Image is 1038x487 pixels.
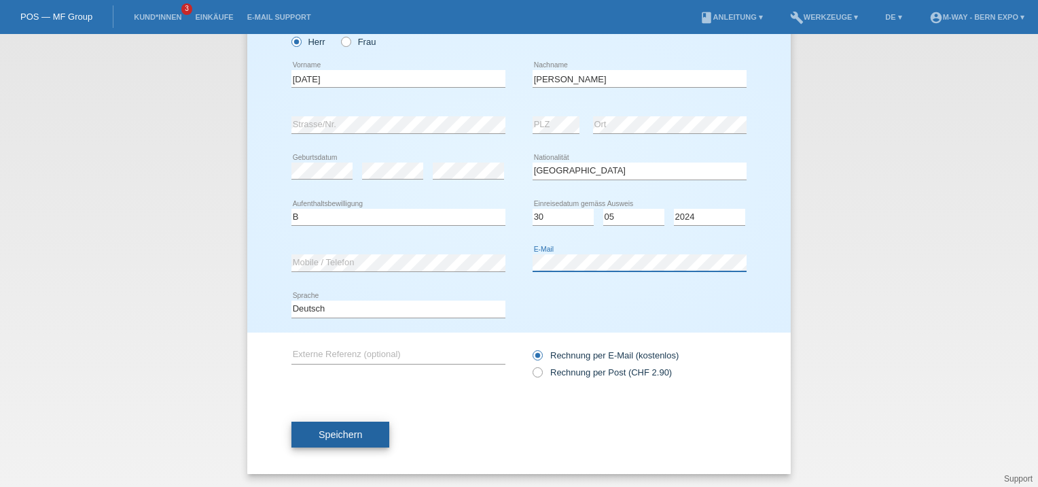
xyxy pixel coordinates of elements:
[127,13,188,21] a: Kund*innen
[291,37,325,47] label: Herr
[341,37,350,46] input: Frau
[291,37,300,46] input: Herr
[923,13,1031,21] a: account_circlem-way - Bern Expo ▾
[693,13,770,21] a: bookAnleitung ▾
[700,11,713,24] i: book
[1004,474,1033,484] a: Support
[783,13,865,21] a: buildWerkzeuge ▾
[533,367,672,377] label: Rechnung per Post (CHF 2.90)
[181,3,192,15] span: 3
[319,429,362,440] span: Speichern
[291,422,389,448] button: Speichern
[188,13,240,21] a: Einkäufe
[533,350,679,360] label: Rechnung per E-Mail (kostenlos)
[20,12,92,22] a: POS — MF Group
[533,367,541,384] input: Rechnung per Post (CHF 2.90)
[878,13,908,21] a: DE ▾
[341,37,376,47] label: Frau
[240,13,318,21] a: E-Mail Support
[533,350,541,367] input: Rechnung per E-Mail (kostenlos)
[790,11,804,24] i: build
[929,11,943,24] i: account_circle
